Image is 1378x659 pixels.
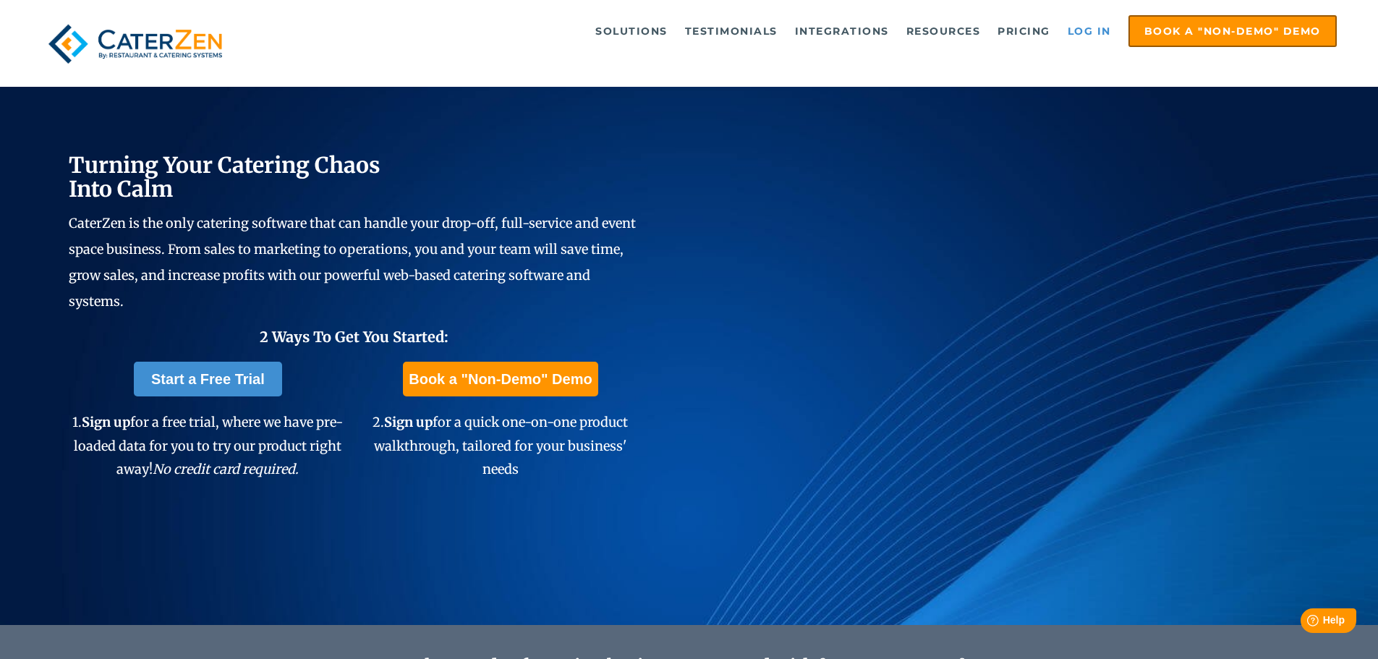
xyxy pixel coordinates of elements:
[1128,15,1337,47] a: Book a "Non-Demo" Demo
[1249,603,1362,643] iframe: Help widget launcher
[1060,17,1118,46] a: Log in
[41,15,229,72] img: caterzen
[899,17,988,46] a: Resources
[260,328,448,346] span: 2 Ways To Get You Started:
[263,15,1337,47] div: Navigation Menu
[69,215,636,310] span: CaterZen is the only catering software that can handle your drop-off, full-service and event spac...
[69,151,380,203] span: Turning Your Catering Chaos Into Calm
[82,414,130,430] span: Sign up
[373,414,628,477] span: 2. for a quick one-on-one product walkthrough, tailored for your business' needs
[403,362,597,396] a: Book a "Non-Demo" Demo
[588,17,675,46] a: Solutions
[153,461,299,477] em: No credit card required.
[788,17,896,46] a: Integrations
[678,17,785,46] a: Testimonials
[990,17,1058,46] a: Pricing
[72,414,343,477] span: 1. for a free trial, where we have pre-loaded data for you to try our product right away!
[134,362,282,396] a: Start a Free Trial
[384,414,433,430] span: Sign up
